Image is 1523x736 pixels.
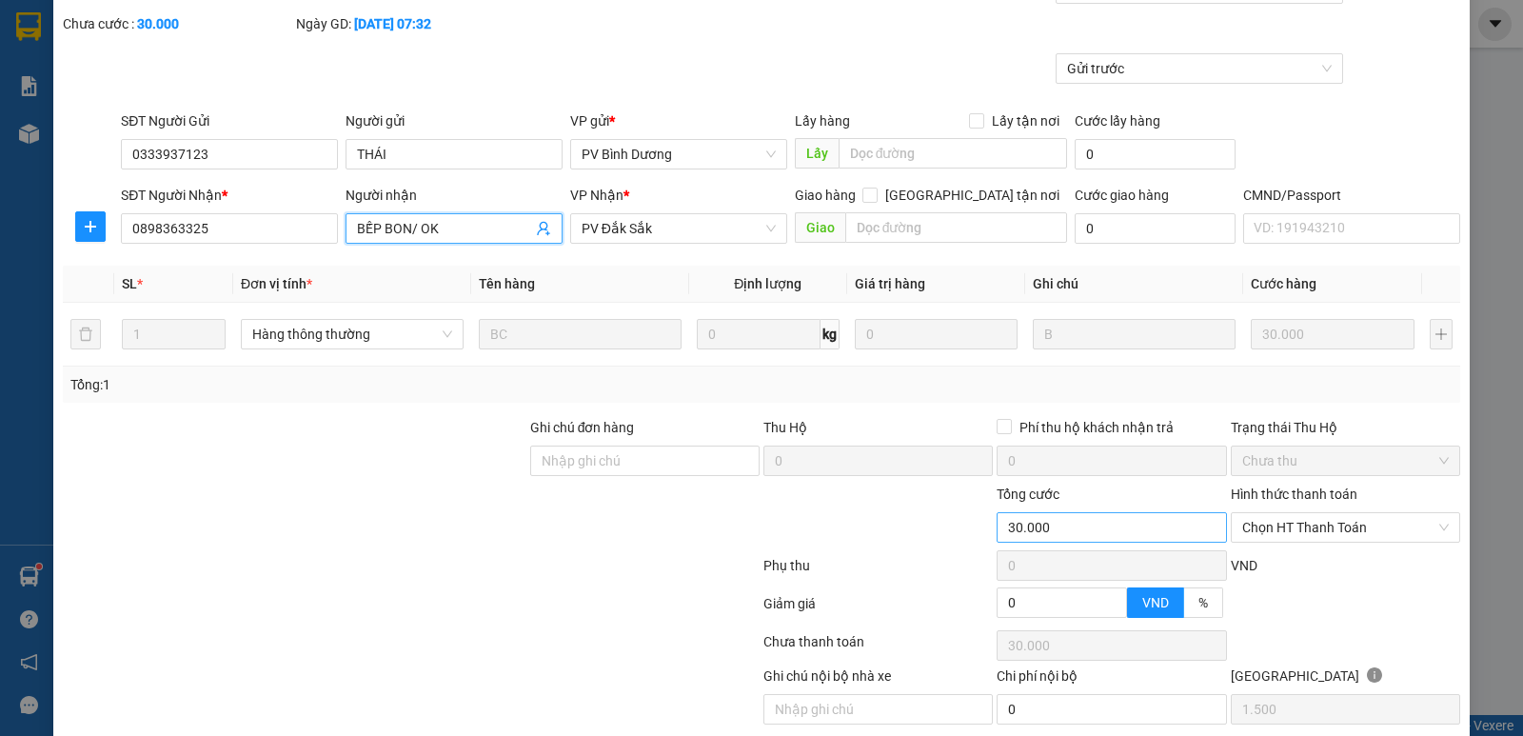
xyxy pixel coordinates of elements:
div: Trạng thái Thu Hộ [1231,417,1460,438]
span: Lấy hàng [795,113,850,129]
div: Giảm giá [761,593,995,627]
div: Phụ thu [761,555,995,588]
label: Ghi chú đơn hàng [530,420,635,435]
span: Giao [795,212,845,243]
div: Chi phí nội bộ [997,666,1226,694]
input: Ghi Chú [1033,319,1236,349]
div: Chưa thanh toán [761,631,995,665]
span: SL [122,276,137,291]
span: kg [821,319,840,349]
input: 0 [855,319,1018,349]
button: plus [75,211,106,242]
input: 0 [1251,319,1414,349]
div: [GEOGRAPHIC_DATA] [1231,666,1460,694]
div: CMND/Passport [1243,185,1460,206]
div: Người nhận [346,185,563,206]
span: Giá trị hàng [855,276,925,291]
div: SĐT Người Gửi [121,110,338,131]
div: Ngày GD: [296,13,525,34]
span: Tổng cước [997,487,1059,502]
input: Cước giao hàng [1075,213,1236,244]
input: Nhập ghi chú [763,694,993,725]
div: SĐT Người Nhận [121,185,338,206]
b: 30.000 [137,16,179,31]
span: Thu Hộ [763,420,807,435]
span: Cước hàng [1251,276,1316,291]
b: [DATE] 07:32 [354,16,431,31]
span: Phí thu hộ khách nhận trả [1012,417,1181,438]
span: VP Nhận [570,188,623,203]
div: Người gửi [346,110,563,131]
span: Chọn HT Thanh Toán [1242,513,1449,542]
span: Gửi trước [1067,54,1333,83]
div: VP gửi [570,110,787,131]
button: plus [1430,319,1453,349]
span: PV Đắk Sắk [582,214,776,243]
span: PV Bình Dương [582,140,776,169]
span: VND [1142,595,1169,610]
span: VND [1231,558,1257,573]
input: Ghi chú đơn hàng [530,446,760,476]
div: Chưa cước : [63,13,292,34]
label: Hình thức thanh toán [1231,487,1357,502]
span: info-circle [1367,667,1382,683]
span: Hàng thông thường [252,320,452,348]
button: delete [70,319,101,349]
span: user-add [536,221,551,236]
span: Giao hàng [795,188,856,203]
span: Chưa thu [1242,447,1449,475]
span: Lấy [795,138,839,169]
div: Ghi chú nội bộ nhà xe [763,666,993,694]
input: Cước lấy hàng [1075,139,1236,169]
span: Lấy tận nơi [984,110,1067,131]
input: Dọc đường [845,212,1068,243]
span: [GEOGRAPHIC_DATA] tận nơi [878,185,1067,206]
label: Cước lấy hàng [1075,113,1160,129]
input: VD: Bàn, Ghế [479,319,682,349]
th: Ghi chú [1025,266,1243,303]
span: Định lượng [734,276,801,291]
span: Đơn vị tính [241,276,312,291]
span: Tên hàng [479,276,535,291]
span: plus [76,219,105,234]
label: Cước giao hàng [1075,188,1169,203]
input: Dọc đường [839,138,1068,169]
div: Tổng: 1 [70,374,589,395]
span: % [1198,595,1208,610]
